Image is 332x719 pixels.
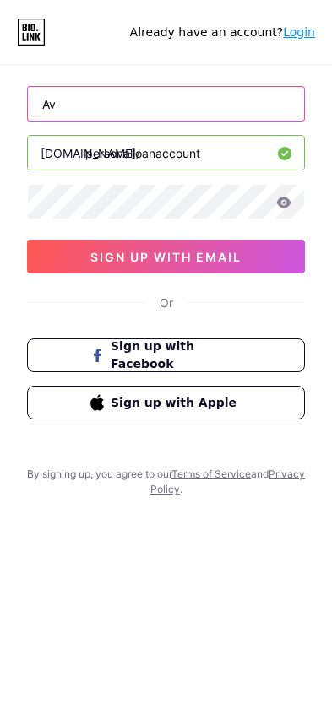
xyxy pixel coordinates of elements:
[283,25,315,39] a: Login
[111,338,242,373] span: Sign up with Facebook
[90,250,242,264] span: sign up with email
[111,394,242,412] span: Sign up with Apple
[27,240,305,273] button: sign up with email
[41,144,140,162] div: [DOMAIN_NAME]/
[27,338,305,372] button: Sign up with Facebook
[28,87,304,121] input: Email
[171,468,251,480] a: Terms of Service
[28,136,304,170] input: username
[23,467,310,497] div: By signing up, you agree to our and .
[160,294,173,311] div: Or
[130,24,315,41] div: Already have an account?
[27,386,305,419] button: Sign up with Apple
